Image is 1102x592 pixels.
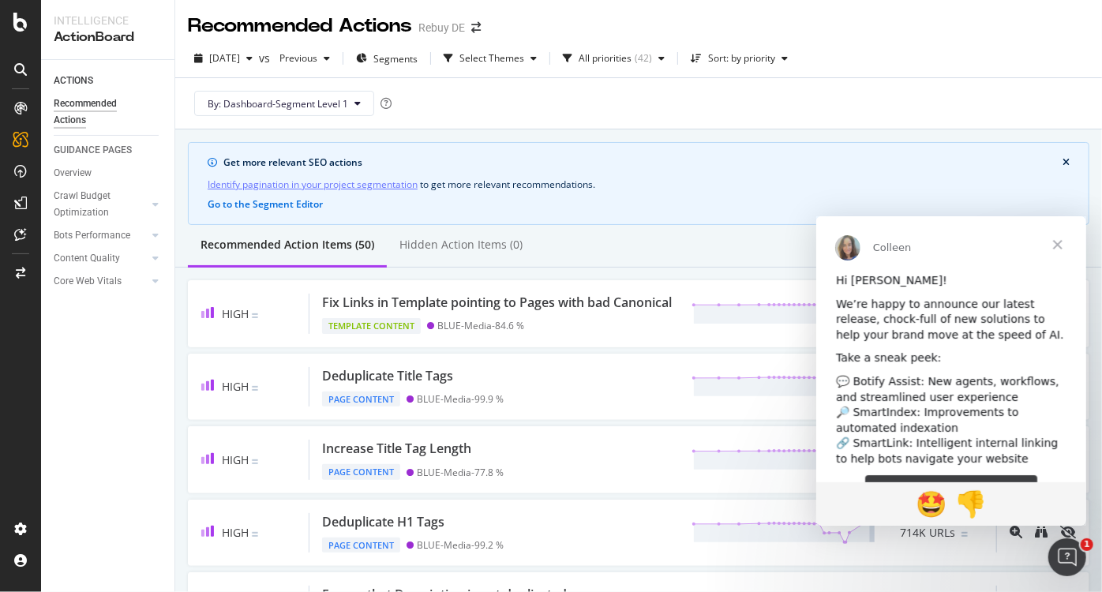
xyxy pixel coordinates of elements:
[322,538,400,553] div: Page Content
[188,46,259,71] button: [DATE]
[223,155,1063,170] div: Get more relevant SEO actions
[209,51,240,65] span: 2025 Aug. 5th
[252,386,258,391] img: Equal
[816,216,1086,526] iframe: Intercom live chat message
[471,22,481,33] div: arrow-right-arrow-left
[322,392,400,407] div: Page Content
[54,142,163,159] a: GUIDANCE PAGES
[54,28,162,47] div: ActionBoard
[222,525,249,540] span: High
[54,96,148,129] div: Recommended Actions
[437,320,524,332] div: BLUE-Media - 84.6 %
[417,393,504,405] div: BLUE-Media - 99.9 %
[54,165,163,182] a: Overview
[194,91,374,116] button: By: Dashboard-Segment Level 1
[54,227,148,244] a: Bots Performance
[459,54,524,63] div: Select Themes
[1059,154,1074,171] button: close banner
[322,318,421,334] div: Template Content
[437,46,543,71] button: Select Themes
[579,54,632,63] div: All priorities
[1010,526,1022,538] div: magnifying-glass-plus
[54,188,137,221] div: Crawl Budget Optimization
[188,142,1089,225] div: info banner
[1035,526,1048,538] div: binoculars
[222,452,249,467] span: High
[54,73,93,89] div: ACTIONS
[54,188,148,221] a: Crawl Budget Optimization
[208,176,1070,193] div: to get more relevant recommendations .
[350,46,424,71] button: Segments
[188,13,412,39] div: Recommended Actions
[635,54,652,63] div: ( 42 )
[708,54,775,63] div: Sort: by priority
[961,532,968,537] img: Equal
[208,199,323,210] button: Go to the Segment Editor
[54,273,148,290] a: Core Web Vitals
[54,273,122,290] div: Core Web Vitals
[322,294,672,312] div: Fix Links in Template pointing to Pages with bad Canonical
[54,250,148,267] a: Content Quality
[208,97,348,111] span: By: Dashboard-Segment Level 1
[373,52,418,66] span: Segments
[322,367,453,385] div: Deduplicate Title Tags
[322,440,471,458] div: Increase Title Tag Length
[1081,538,1093,551] span: 1
[54,13,162,28] div: Intelligence
[273,46,336,71] button: Previous
[417,466,504,478] div: BLUE-Media - 77.8 %
[252,532,258,537] img: Equal
[54,142,132,159] div: GUIDANCE PAGES
[54,250,120,267] div: Content Quality
[252,313,258,318] img: Equal
[399,237,523,253] div: Hidden Action Items (0)
[208,176,418,193] a: Identify pagination in your project segmentation
[684,46,794,71] button: Sort: by priority
[322,464,400,480] div: Page Content
[322,513,444,531] div: Deduplicate H1 Tags
[1035,525,1048,540] a: binoculars
[54,165,92,182] div: Overview
[273,51,317,65] span: Previous
[557,46,671,71] button: All priorities(42)
[222,306,249,321] span: High
[54,96,163,129] a: Recommended Actions
[201,237,374,253] div: Recommended Action Items (50)
[1060,526,1076,538] div: eye-slash
[222,379,249,394] span: High
[252,459,258,464] img: Equal
[418,20,465,36] div: Rebuy DE
[417,539,504,551] div: BLUE-Media - 99.2 %
[1048,538,1086,576] iframe: Intercom live chat
[900,525,955,541] span: 714K URLs
[259,51,273,66] span: vs
[54,73,163,89] a: ACTIONS
[54,227,130,244] div: Bots Performance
